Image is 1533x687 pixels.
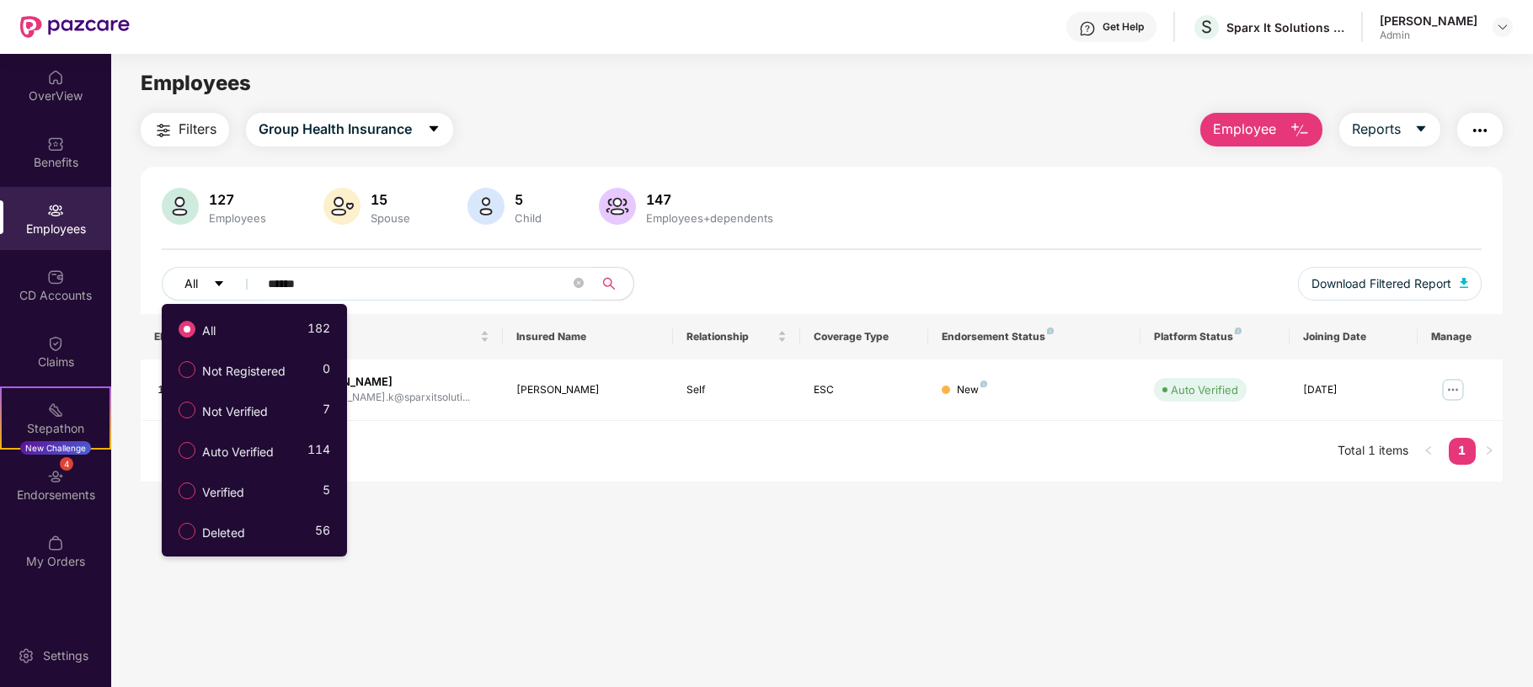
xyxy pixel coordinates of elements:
div: Employees [206,211,270,225]
span: 5 [323,481,330,505]
span: All [184,274,198,293]
th: Insured Name [503,314,673,359]
div: New [957,382,987,398]
li: Total 1 items [1338,438,1408,465]
span: Deleted [195,524,252,542]
div: Employees+dependents [643,211,777,225]
div: Endorsement Status [942,330,1128,343]
span: caret-down [427,122,441,137]
img: svg+xml;base64,PHN2ZyB4bWxucz0iaHR0cDovL3d3dy53My5vcmcvMjAwMC9zdmciIHhtbG5zOnhsaW5rPSJodHRwOi8vd3... [1460,278,1468,288]
div: Sparx It Solutions Private Limited [1226,19,1344,35]
span: Group Health Insurance [259,119,412,140]
button: Download Filtered Report [1298,267,1482,301]
span: Verified [195,483,251,502]
button: search [592,267,634,301]
div: Settings [38,647,93,664]
button: Filters [141,113,229,146]
span: Filters [179,119,216,140]
div: [DATE] [1303,382,1404,398]
img: svg+xml;base64,PHN2ZyBpZD0iQ2xhaW0iIHhtbG5zPSJodHRwOi8vd3d3LnczLm9yZy8yMDAwL3N2ZyIgd2lkdGg9IjIwIi... [47,335,64,352]
div: Get Help [1103,20,1144,34]
th: Joining Date [1290,314,1418,359]
span: 7 [323,400,330,424]
button: right [1476,438,1503,465]
img: svg+xml;base64,PHN2ZyB4bWxucz0iaHR0cDovL3d3dy53My5vcmcvMjAwMC9zdmciIHdpZHRoPSIyNCIgaGVpZ2h0PSIyNC... [153,120,174,141]
img: svg+xml;base64,PHN2ZyBpZD0iSGVscC0zMngzMiIgeG1sbnM9Imh0dHA6Ly93d3cudzMub3JnLzIwMDAvc3ZnIiB3aWR0aD... [1079,20,1096,37]
span: 182 [307,319,330,343]
img: svg+xml;base64,PHN2ZyBpZD0iQ0RfQWNjb3VudHMiIGRhdGEtbmFtZT0iQ0QgQWNjb3VudHMiIHhtbG5zPSJodHRwOi8vd3... [47,269,64,285]
th: Manage [1418,314,1503,359]
th: Employee Name [247,314,502,359]
img: svg+xml;base64,PHN2ZyB4bWxucz0iaHR0cDovL3d3dy53My5vcmcvMjAwMC9zdmciIHhtbG5zOnhsaW5rPSJodHRwOi8vd3... [599,188,636,225]
span: close-circle [574,276,584,292]
img: svg+xml;base64,PHN2ZyBpZD0iTXlfT3JkZXJzIiBkYXRhLW5hbWU9Ik15IE9yZGVycyIgeG1sbnM9Imh0dHA6Ly93d3cudz... [47,535,64,551]
span: Download Filtered Report [1311,274,1451,293]
div: 4 [60,457,73,471]
span: Reports [1352,119,1401,140]
span: Employee Name [260,330,476,343]
span: right [1484,445,1494,455]
img: svg+xml;base64,PHN2ZyB4bWxucz0iaHR0cDovL3d3dy53My5vcmcvMjAwMC9zdmciIHdpZHRoPSI4IiBoZWlnaHQ9IjgiIH... [1047,328,1054,334]
span: S [1201,17,1212,37]
img: svg+xml;base64,PHN2ZyB4bWxucz0iaHR0cDovL3d3dy53My5vcmcvMjAwMC9zdmciIHdpZHRoPSIyNCIgaGVpZ2h0PSIyNC... [1470,120,1490,141]
div: New Challenge [20,441,91,455]
div: Auto Verified [1171,381,1238,398]
span: EID [154,330,221,343]
span: close-circle [574,278,584,288]
img: svg+xml;base64,PHN2ZyB4bWxucz0iaHR0cDovL3d3dy53My5vcmcvMjAwMC9zdmciIHhtbG5zOnhsaW5rPSJodHRwOi8vd3... [467,188,505,225]
button: Allcaret-down [162,267,264,301]
span: Relationship [686,330,775,343]
img: svg+xml;base64,PHN2ZyBpZD0iRW1wbG95ZWVzIiB4bWxucz0iaHR0cDovL3d3dy53My5vcmcvMjAwMC9zdmciIHdpZHRoPS... [47,202,64,219]
th: EID [141,314,247,359]
div: Child [511,211,545,225]
img: svg+xml;base64,PHN2ZyB4bWxucz0iaHR0cDovL3d3dy53My5vcmcvMjAwMC9zdmciIHdpZHRoPSIyMSIgaGVpZ2h0PSIyMC... [47,402,64,418]
li: 1 [1449,438,1476,465]
div: Platform Status [1154,330,1276,343]
img: svg+xml;base64,PHN2ZyBpZD0iRW5kb3JzZW1lbnRzIiB4bWxucz0iaHR0cDovL3d3dy53My5vcmcvMjAwMC9zdmciIHdpZH... [47,468,64,485]
button: Reportscaret-down [1339,113,1440,146]
div: Admin [1380,29,1477,42]
div: 5 [511,191,545,208]
img: svg+xml;base64,PHN2ZyB4bWxucz0iaHR0cDovL3d3dy53My5vcmcvMjAwMC9zdmciIHhtbG5zOnhsaW5rPSJodHRwOi8vd3... [162,188,199,225]
span: search [592,277,625,290]
span: caret-down [213,278,225,291]
th: Coverage Type [800,314,928,359]
div: [PERSON_NAME] [302,374,470,390]
a: 1 [1449,438,1476,463]
span: caret-down [1414,122,1428,137]
span: Not Verified [195,402,275,421]
span: 114 [307,440,330,465]
img: svg+xml;base64,PHN2ZyB4bWxucz0iaHR0cDovL3d3dy53My5vcmcvMjAwMC9zdmciIHdpZHRoPSI4IiBoZWlnaHQ9IjgiIH... [1235,328,1242,334]
div: 147 [643,191,777,208]
span: 0 [323,359,330,384]
span: 56 [315,521,330,546]
span: left [1423,445,1434,455]
div: Stepathon [2,420,109,437]
span: Not Registered [195,362,292,381]
span: Employee [1213,119,1276,140]
span: All [195,322,222,340]
li: Previous Page [1415,438,1442,465]
div: [PERSON_NAME] [1380,13,1477,29]
img: svg+xml;base64,PHN2ZyB4bWxucz0iaHR0cDovL3d3dy53My5vcmcvMjAwMC9zdmciIHdpZHRoPSI4IiBoZWlnaHQ9IjgiIH... [980,381,987,387]
button: Employee [1200,113,1322,146]
div: 15 [367,191,414,208]
img: svg+xml;base64,PHN2ZyBpZD0iQmVuZWZpdHMiIHhtbG5zPSJodHRwOi8vd3d3LnczLm9yZy8yMDAwL3N2ZyIgd2lkdGg9Ij... [47,136,64,152]
button: Group Health Insurancecaret-down [246,113,453,146]
div: Self [686,382,788,398]
img: svg+xml;base64,PHN2ZyB4bWxucz0iaHR0cDovL3d3dy53My5vcmcvMjAwMC9zdmciIHhtbG5zOnhsaW5rPSJodHRwOi8vd3... [323,188,361,225]
img: New Pazcare Logo [20,16,130,38]
div: [PERSON_NAME] [516,382,660,398]
button: left [1415,438,1442,465]
div: [PERSON_NAME].k@sparxitsoluti... [302,390,470,406]
div: ESC [814,382,915,398]
div: Spouse [367,211,414,225]
span: Auto Verified [195,443,280,461]
th: Relationship [673,314,801,359]
img: svg+xml;base64,PHN2ZyB4bWxucz0iaHR0cDovL3d3dy53My5vcmcvMjAwMC9zdmciIHhtbG5zOnhsaW5rPSJodHRwOi8vd3... [1290,120,1310,141]
img: svg+xml;base64,PHN2ZyBpZD0iRHJvcGRvd24tMzJ4MzIiIHhtbG5zPSJodHRwOi8vd3d3LnczLm9yZy8yMDAwL3N2ZyIgd2... [1496,20,1509,34]
div: 127 [206,191,270,208]
li: Next Page [1476,438,1503,465]
img: svg+xml;base64,PHN2ZyBpZD0iSG9tZSIgeG1sbnM9Imh0dHA6Ly93d3cudzMub3JnLzIwMDAvc3ZnIiB3aWR0aD0iMjAiIG... [47,69,64,86]
img: svg+xml;base64,PHN2ZyBpZD0iU2V0dGluZy0yMHgyMCIgeG1sbnM9Imh0dHA6Ly93d3cudzMub3JnLzIwMDAvc3ZnIiB3aW... [18,647,35,664]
